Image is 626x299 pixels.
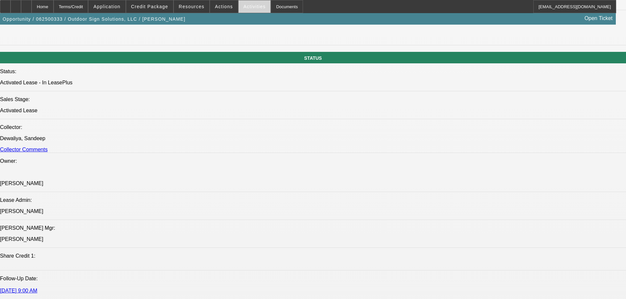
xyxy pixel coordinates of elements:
span: Activities [243,4,266,9]
button: Application [88,0,125,13]
button: Activities [239,0,271,13]
button: Actions [210,0,238,13]
a: Open Ticket [582,13,615,24]
span: Application [93,4,120,9]
span: STATUS [304,55,322,61]
span: Resources [179,4,204,9]
span: Credit Package [131,4,168,9]
button: Resources [174,0,209,13]
span: Actions [215,4,233,9]
span: Opportunity / 062500333 / Outdoor Sign Solutions, LLC / [PERSON_NAME] [3,16,185,22]
button: Credit Package [126,0,173,13]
